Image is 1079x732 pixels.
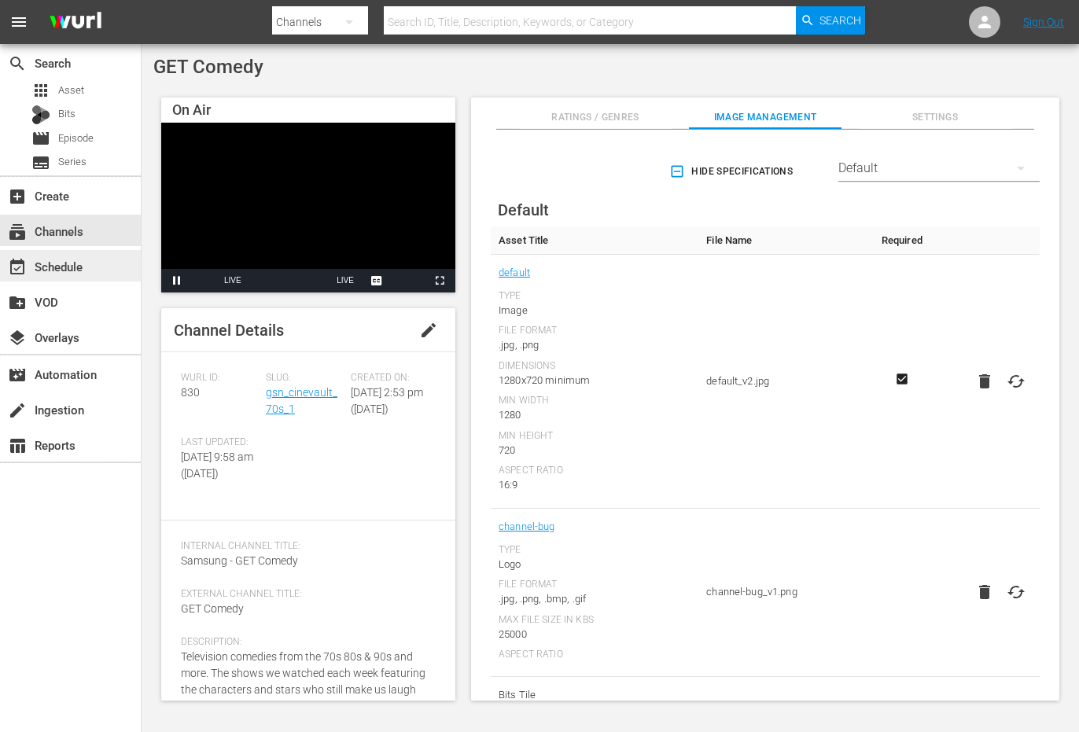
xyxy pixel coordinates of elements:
[498,200,549,219] span: Default
[499,614,690,627] div: Max File Size In Kbs
[499,407,690,423] div: 1280
[499,627,690,642] div: 25000
[499,544,690,557] div: Type
[58,83,84,98] span: Asset
[8,401,27,420] span: Ingestion
[361,269,392,292] button: Captions
[838,146,1040,190] div: Default
[38,4,113,41] img: ans4CAIJ8jUAAAAAAAAAAAAAAAAAAAAAAAAgQb4GAAAAAAAAAAAAAAAAAAAAAAAAJMjXAAAAAAAAAAAAAAAAAAAAAAAAgAT5G...
[181,386,200,399] span: 830
[181,588,428,601] span: External Channel Title:
[266,372,343,384] span: Slug:
[58,106,75,122] span: Bits
[8,258,27,277] span: Schedule
[499,337,690,353] div: .jpg, .png
[181,650,425,712] span: Television comedies from the 70s 80s & 90s and more. The shows we watched each week featuring the...
[499,325,690,337] div: File Format
[796,6,865,35] button: Search
[337,276,354,285] span: LIVE
[499,649,690,661] div: Aspect Ratio
[8,54,27,73] span: Search
[519,109,672,126] span: Ratings / Genres
[58,131,94,146] span: Episode
[31,81,50,100] span: Asset
[499,303,690,318] div: Image
[874,226,930,255] th: Required
[224,269,241,292] div: LIVE
[1023,16,1064,28] a: Sign Out
[689,109,841,126] span: Image Management
[181,451,253,480] span: [DATE] 9:58 am ([DATE])
[499,263,530,283] a: default
[819,6,861,35] span: Search
[499,477,690,493] div: 16:9
[499,685,690,705] span: Bits Tile
[410,311,447,349] button: edit
[181,372,258,384] span: Wurl ID:
[499,591,690,607] div: .jpg, .png, .bmp, .gif
[181,636,428,649] span: Description:
[491,226,698,255] th: Asset Title
[8,329,27,348] span: Overlays
[161,123,455,292] div: Video Player
[499,517,555,537] a: channel-bug
[181,602,244,615] span: GET Comedy
[31,129,50,148] span: Episode
[161,269,193,292] button: Pause
[392,269,424,292] button: Picture-in-Picture
[351,386,423,415] span: [DATE] 2:53 pm ([DATE])
[672,164,793,180] span: Hide Specifications
[58,154,87,170] span: Series
[499,395,690,407] div: Min Width
[351,372,428,384] span: Created On:
[330,269,361,292] button: Seek to live, currently playing live
[153,56,263,78] span: GET Comedy
[893,372,911,386] svg: Required
[8,223,27,241] span: Channels
[8,293,27,312] span: VOD
[8,436,27,455] span: Reports
[181,554,298,567] span: Samsung - GET Comedy
[9,13,28,31] span: menu
[499,290,690,303] div: Type
[698,255,874,509] td: default_v2.jpg
[172,101,211,118] span: On Air
[31,105,50,124] div: Bits
[499,443,690,458] div: 720
[698,226,874,255] th: File Name
[499,579,690,591] div: File Format
[698,509,874,677] td: channel-bug_v1.png
[499,557,690,572] div: Logo
[424,269,455,292] button: Fullscreen
[499,360,690,373] div: Dimensions
[31,153,50,172] span: Series
[499,430,690,443] div: Min Height
[8,366,27,384] span: Automation
[266,386,337,415] a: gsn_cinevault_70s_1
[419,321,438,340] span: edit
[181,436,258,449] span: Last Updated:
[499,373,690,388] div: 1280x720 minimum
[174,321,284,340] span: Channel Details
[859,109,1011,126] span: Settings
[499,465,690,477] div: Aspect Ratio
[181,540,428,553] span: Internal Channel Title:
[8,187,27,206] span: Create
[666,149,799,193] button: Hide Specifications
